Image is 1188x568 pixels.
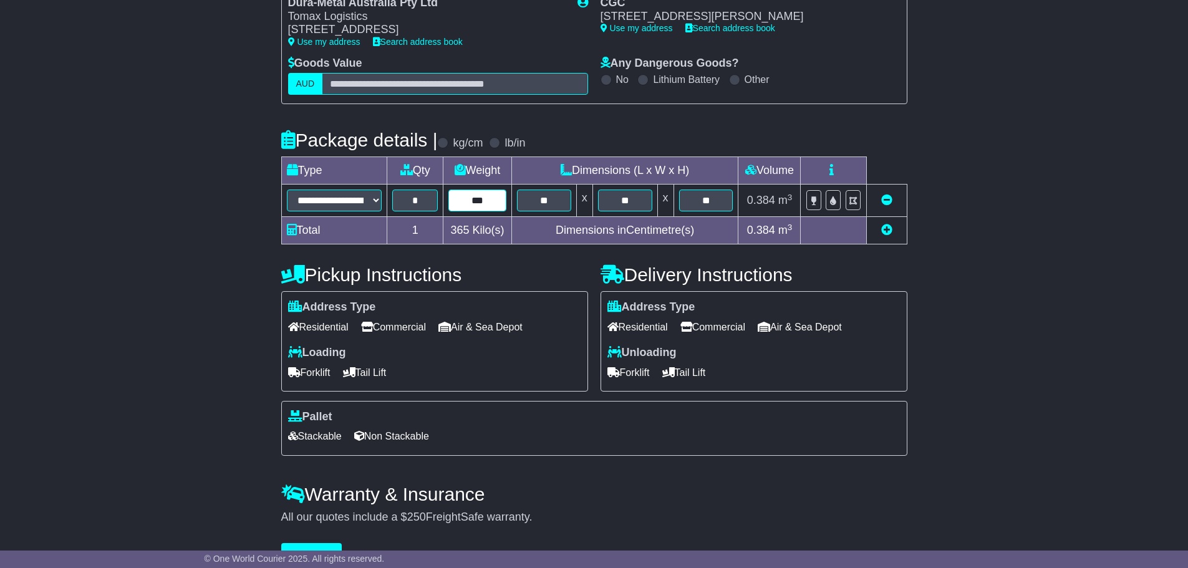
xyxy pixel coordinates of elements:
[387,157,443,185] td: Qty
[205,554,385,564] span: © One World Courier 2025. All rights reserved.
[443,217,512,244] td: Kilo(s)
[387,217,443,244] td: 1
[281,543,342,565] button: Get Quotes
[685,23,775,33] a: Search address book
[281,484,907,504] h4: Warranty & Insurance
[601,23,673,33] a: Use my address
[450,224,469,236] span: 365
[788,223,793,232] sup: 3
[288,410,332,424] label: Pallet
[607,317,668,337] span: Residential
[511,157,738,185] td: Dimensions (L x W x H)
[680,317,745,337] span: Commercial
[288,37,360,47] a: Use my address
[747,224,775,236] span: 0.384
[881,194,892,206] a: Remove this item
[288,23,565,37] div: [STREET_ADDRESS]
[576,185,592,217] td: x
[373,37,463,47] a: Search address book
[281,511,907,524] div: All our quotes include a $ FreightSafe warranty.
[788,193,793,202] sup: 3
[601,264,907,285] h4: Delivery Instructions
[601,10,888,24] div: [STREET_ADDRESS][PERSON_NAME]
[778,224,793,236] span: m
[511,217,738,244] td: Dimensions in Centimetre(s)
[616,74,629,85] label: No
[657,185,674,217] td: x
[607,301,695,314] label: Address Type
[354,426,429,446] span: Non Stackable
[281,157,387,185] td: Type
[607,363,650,382] span: Forklift
[758,317,842,337] span: Air & Sea Depot
[662,363,706,382] span: Tail Lift
[288,363,331,382] span: Forklift
[281,217,387,244] td: Total
[407,511,426,523] span: 250
[288,346,346,360] label: Loading
[601,57,739,70] label: Any Dangerous Goods?
[747,194,775,206] span: 0.384
[505,137,525,150] label: lb/in
[288,10,565,24] div: Tomax Logistics
[288,57,362,70] label: Goods Value
[288,73,323,95] label: AUD
[653,74,720,85] label: Lithium Battery
[281,130,438,150] h4: Package details |
[738,157,801,185] td: Volume
[745,74,770,85] label: Other
[288,426,342,446] span: Stackable
[778,194,793,206] span: m
[361,317,426,337] span: Commercial
[443,157,512,185] td: Weight
[288,317,349,337] span: Residential
[453,137,483,150] label: kg/cm
[281,264,588,285] h4: Pickup Instructions
[343,363,387,382] span: Tail Lift
[288,301,376,314] label: Address Type
[438,317,523,337] span: Air & Sea Depot
[607,346,677,360] label: Unloading
[881,224,892,236] a: Add new item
